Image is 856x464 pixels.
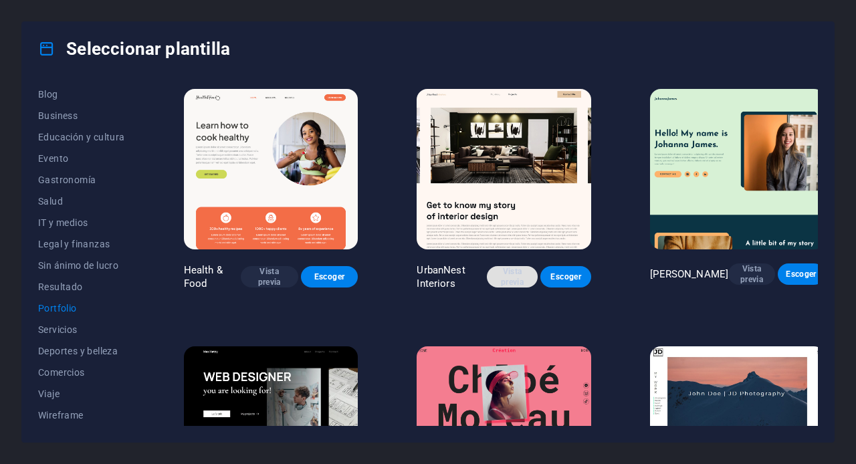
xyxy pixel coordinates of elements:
[551,271,580,282] span: Escoger
[38,319,125,340] button: Servicios
[38,239,125,249] span: Legal y finanzas
[38,276,125,298] button: Resultado
[788,269,814,279] span: Escoger
[241,266,298,287] button: Vista previa
[38,281,125,292] span: Resultado
[650,89,825,249] img: Johanna James
[38,126,125,148] button: Educación y cultura
[38,255,125,276] button: Sin ánimo de lucro
[487,266,538,287] button: Vista previa
[38,84,125,105] button: Blog
[417,89,591,249] img: UrbanNest Interiors
[38,110,125,121] span: Business
[650,267,728,281] p: [PERSON_NAME]
[38,175,125,185] span: Gastronomía
[540,266,591,287] button: Escoger
[301,266,358,287] button: Escoger
[38,362,125,383] button: Comercios
[38,212,125,233] button: IT y medios
[38,105,125,126] button: Business
[38,191,125,212] button: Salud
[38,196,125,207] span: Salud
[38,233,125,255] button: Legal y finanzas
[38,148,125,169] button: Evento
[38,340,125,362] button: Deportes y belleza
[728,263,775,285] button: Vista previa
[184,263,241,290] p: Health & Food
[38,404,125,426] button: Wireframe
[38,388,125,399] span: Viaje
[38,132,125,142] span: Educación y cultura
[38,153,125,164] span: Evento
[38,383,125,404] button: Viaje
[38,38,230,60] h4: Seleccionar plantilla
[38,367,125,378] span: Comercios
[498,266,527,287] span: Vista previa
[739,263,764,285] span: Vista previa
[38,169,125,191] button: Gastronomía
[184,89,358,249] img: Health & Food
[38,260,125,271] span: Sin ánimo de lucro
[417,263,486,290] p: UrbanNest Interiors
[38,303,125,314] span: Portfolio
[251,266,288,287] span: Vista previa
[38,298,125,319] button: Portfolio
[312,271,348,282] span: Escoger
[38,346,125,356] span: Deportes y belleza
[38,410,125,421] span: Wireframe
[38,217,125,228] span: IT y medios
[38,324,125,335] span: Servicios
[778,263,825,285] button: Escoger
[38,89,125,100] span: Blog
